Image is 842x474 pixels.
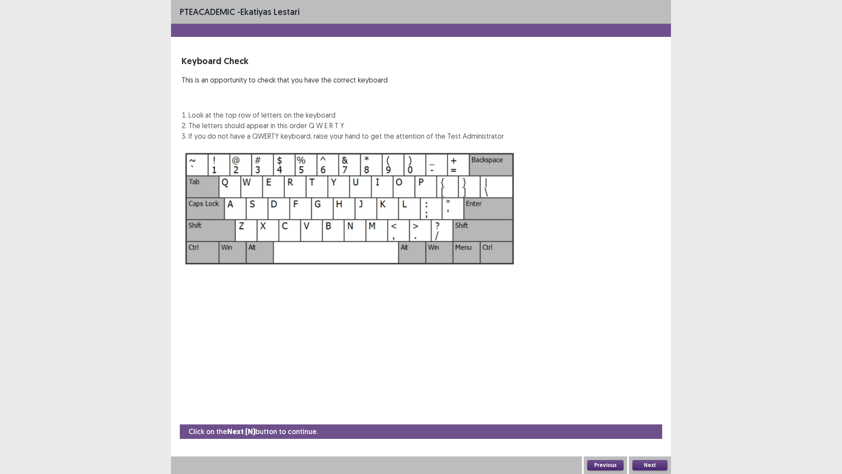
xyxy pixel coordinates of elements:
p: This is an opportunity to check that you have the correct keyboard [182,75,504,85]
span: PTE academic [180,6,235,17]
button: Next [632,460,667,470]
li: Look at the top row of letters on the keyboard [189,110,504,120]
li: If you do not have a QWERTY keyboard, raise your hand to get the attention of the Test Administrator [189,131,504,141]
strong: Next (N) [227,427,255,436]
li: The letters should appear in this order Q W E R T Y [189,120,504,131]
button: Previous [587,460,624,470]
img: Keyboard Image [182,148,518,269]
p: - Ekatiyas lestari [180,5,300,18]
p: Keyboard Check [182,54,504,68]
p: Click on the button to continue. [189,426,318,437]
